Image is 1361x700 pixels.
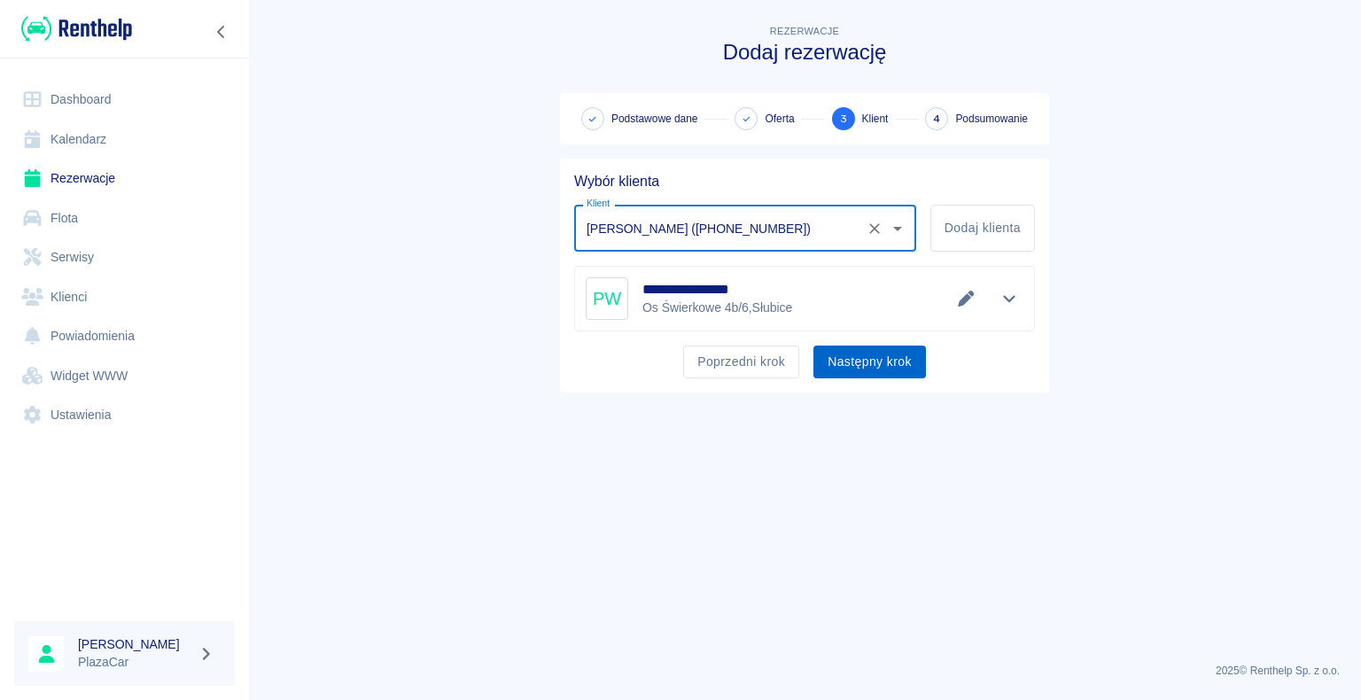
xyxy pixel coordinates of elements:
[208,20,235,43] button: Zwiń nawigację
[587,197,610,210] label: Klient
[952,286,981,311] button: Edytuj dane
[14,14,132,43] a: Renthelp logo
[770,26,839,36] span: Rezerwacje
[14,198,235,238] a: Flota
[642,299,796,317] p: Os Świerkowe 4b/6 , Słubice
[14,80,235,120] a: Dashboard
[611,111,697,127] span: Podstawowe dane
[21,14,132,43] img: Renthelp logo
[955,111,1028,127] span: Podsumowanie
[862,216,887,241] button: Wyczyść
[840,110,847,128] span: 3
[78,635,191,653] h6: [PERSON_NAME]
[586,277,628,320] div: PW
[813,346,926,378] button: Następny krok
[765,111,794,127] span: Oferta
[14,237,235,277] a: Serwisy
[995,286,1024,311] button: Pokaż szczegóły
[885,216,910,241] button: Otwórz
[862,111,889,127] span: Klient
[683,346,799,378] button: Poprzedni krok
[14,356,235,396] a: Widget WWW
[930,205,1035,252] button: Dodaj klienta
[78,653,191,672] p: PlazaCar
[14,159,235,198] a: Rezerwacje
[14,395,235,435] a: Ustawienia
[560,40,1049,65] h3: Dodaj rezerwację
[574,173,1035,191] h5: Wybór klienta
[14,316,235,356] a: Powiadomienia
[14,277,235,317] a: Klienci
[14,120,235,159] a: Kalendarz
[269,663,1340,679] p: 2025 © Renthelp Sp. z o.o.
[933,110,940,128] span: 4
